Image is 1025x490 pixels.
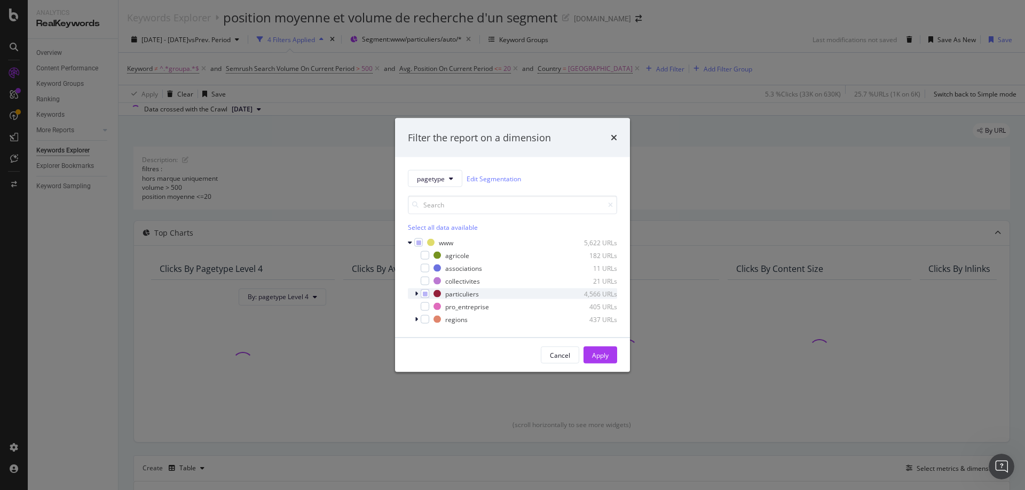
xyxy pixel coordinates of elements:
div: Filter the report on a dimension [408,131,551,144]
span: pagetype [417,174,445,183]
div: Cancel [550,350,570,359]
div: 182 URLs [565,251,617,260]
div: particuliers [445,289,479,298]
a: Edit Segmentation [467,173,521,184]
div: collectivites [445,276,480,285]
div: modal [395,118,630,372]
div: 11 URLs [565,263,617,272]
div: Apply [592,350,609,359]
div: pro_entreprise [445,302,489,311]
input: Search [408,196,617,214]
button: pagetype [408,170,462,187]
div: Select all data available [408,223,617,232]
div: agricole [445,251,469,260]
div: regions [445,315,468,324]
div: 405 URLs [565,302,617,311]
button: Apply [584,347,617,364]
div: www [439,238,453,247]
div: 437 URLs [565,315,617,324]
div: 4,566 URLs [565,289,617,298]
div: times [611,131,617,144]
div: associations [445,263,482,272]
iframe: Intercom live chat [989,454,1014,479]
button: Cancel [541,347,579,364]
div: 5,622 URLs [565,238,617,247]
div: 21 URLs [565,276,617,285]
